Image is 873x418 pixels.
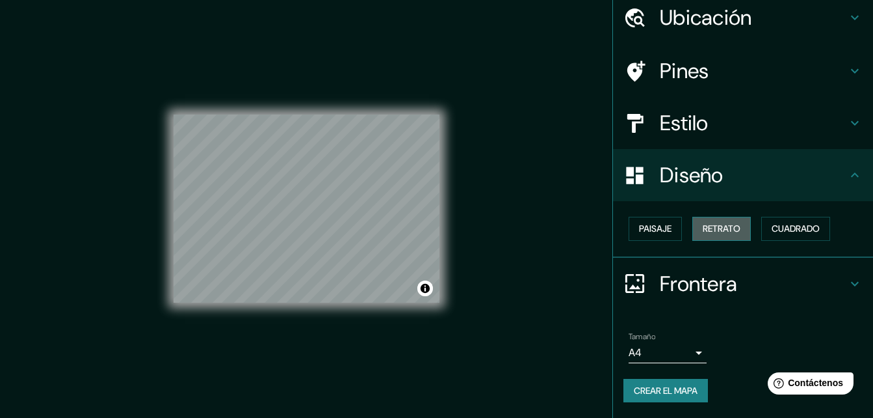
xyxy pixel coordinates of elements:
canvas: Mapa [174,115,439,303]
button: Retrato [692,217,751,241]
font: Retrato [703,221,740,237]
button: Alternar atribución [417,281,433,296]
button: Cuadrado [761,217,830,241]
h4: Frontera [660,271,847,297]
h4: Pines [660,58,847,84]
div: Diseño [613,149,873,201]
button: Crear el mapa [623,379,708,403]
label: Tamaño [629,331,655,342]
h4: Diseño [660,162,847,188]
h4: Ubicación [660,5,847,31]
font: Cuadrado [772,221,820,237]
div: Estilo [613,97,873,149]
div: Frontera [613,258,873,310]
h4: Estilo [660,110,847,136]
button: Paisaje [629,217,682,241]
div: A4 [629,342,707,363]
font: Paisaje [639,221,671,237]
font: Crear el mapa [634,383,697,399]
iframe: Help widget launcher [757,367,859,404]
div: Pines [613,45,873,97]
